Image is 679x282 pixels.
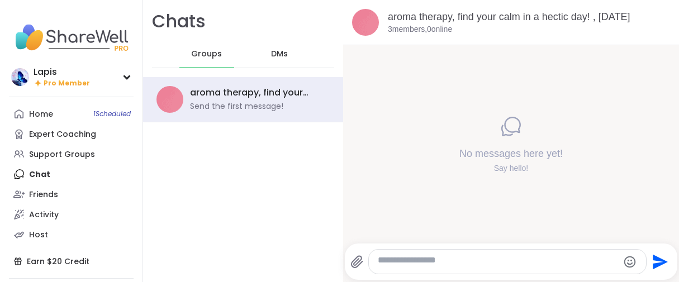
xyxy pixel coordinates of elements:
h1: Chats [152,9,206,34]
div: aroma therapy, find your calm in a hectic day! , [DATE] [190,87,323,99]
span: Pro Member [44,79,90,88]
div: Host [29,230,48,241]
div: Friends [29,189,58,200]
a: Host [9,224,134,245]
img: aroma therapy, find your calm in a hectic day! , Oct 14 [352,9,379,36]
h4: No messages here yet! [459,146,563,160]
a: Home1Scheduled [9,104,134,124]
div: Send the first message! [190,101,283,112]
button: Send [647,249,672,274]
a: aroma therapy, find your calm in a hectic day! , [DATE] [388,11,630,22]
div: Say hello! [459,162,563,174]
div: Expert Coaching [29,129,96,140]
div: Activity [29,209,59,221]
span: 1 Scheduled [93,109,131,118]
img: Lapis [11,68,29,86]
button: Emoji picker [623,255,637,269]
div: Support Groups [29,149,95,160]
img: aroma therapy, find your calm in a hectic day! , Oct 14 [156,86,183,113]
a: Support Groups [9,144,134,164]
div: Lapis [34,66,90,78]
p: 3 members, 0 online [388,24,452,35]
a: Expert Coaching [9,124,134,144]
div: Home [29,109,53,120]
textarea: Type your message [378,255,619,269]
span: DMs [271,49,288,60]
a: Friends [9,184,134,204]
img: ShareWell Nav Logo [9,18,134,57]
a: Activity [9,204,134,224]
span: Groups [191,49,222,60]
div: Earn $20 Credit [9,251,134,271]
